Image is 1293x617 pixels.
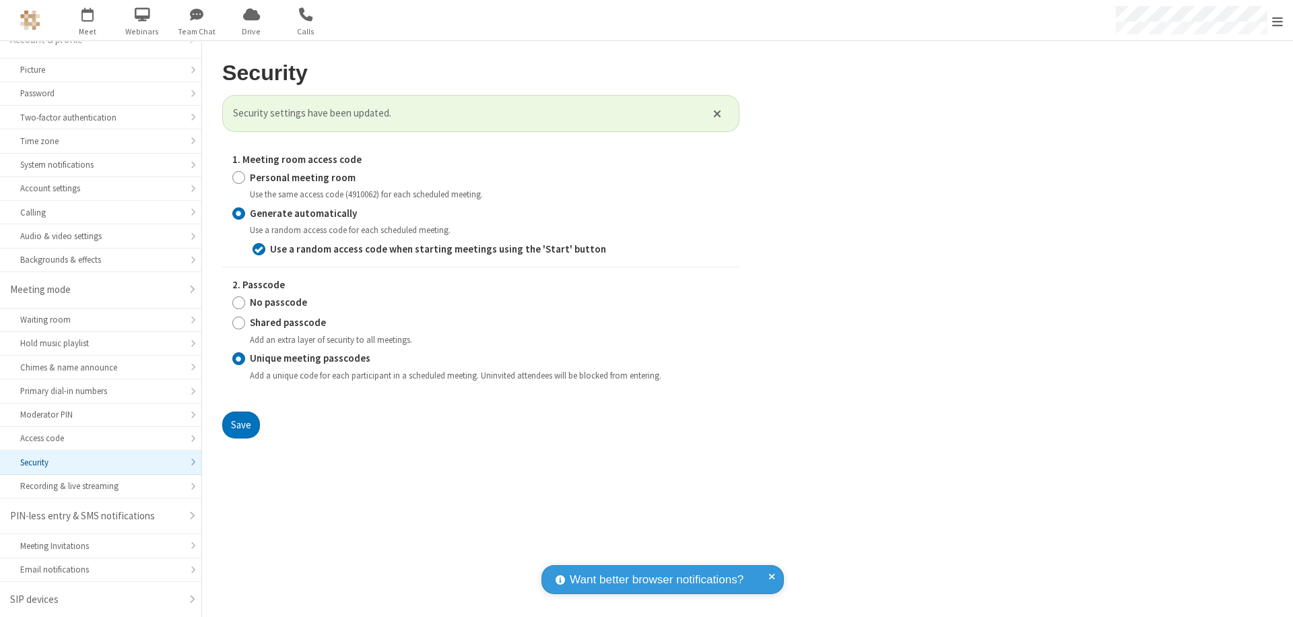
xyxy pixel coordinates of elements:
[10,509,181,524] div: PIN-less entry & SMS notifications
[250,316,326,329] strong: Shared passcode
[63,26,113,38] span: Meet
[20,158,181,171] div: System notifications
[1259,582,1283,608] iframe: Chat
[20,230,181,242] div: Audio & video settings
[250,333,729,346] div: Add an extra layer of security to all meetings.
[10,592,181,608] div: SIP devices
[250,296,307,308] strong: No passcode
[20,63,181,76] div: Picture
[20,337,181,350] div: Hold music playlist
[20,206,181,219] div: Calling
[20,432,181,445] div: Access code
[20,408,181,421] div: Moderator PIN
[250,368,729,381] div: Add a unique code for each participant in a scheduled meeting. Uninvited attendees will be blocke...
[222,412,260,439] button: Save
[250,206,357,219] strong: Generate automatically
[232,152,729,168] label: 1. Meeting room access code
[20,182,181,195] div: Account settings
[20,361,181,374] div: Chimes & name announce
[250,352,370,364] strong: Unique meeting passcodes
[250,170,356,183] strong: Personal meeting room
[20,385,181,397] div: Primary dial-in numbers
[281,26,331,38] span: Calls
[706,103,729,123] button: Close alert
[117,26,168,38] span: Webinars
[20,253,181,266] div: Backgrounds & effects
[172,26,222,38] span: Team Chat
[20,135,181,148] div: Time zone
[20,111,181,124] div: Two-factor authentication
[226,26,277,38] span: Drive
[232,278,729,293] label: 2. Passcode
[20,10,40,30] img: QA Selenium DO NOT DELETE OR CHANGE
[20,456,181,469] div: Security
[20,540,181,552] div: Meeting Invitations
[570,571,743,589] span: Want better browser notifications?
[20,563,181,576] div: Email notifications
[20,313,181,326] div: Waiting room
[20,87,181,100] div: Password
[250,223,729,236] div: Use a random access code for each scheduled meeting.
[20,480,181,492] div: Recording & live streaming
[222,61,739,85] h2: Security
[270,242,606,255] strong: Use a random access code when starting meetings using the 'Start' button
[233,106,696,121] span: Security settings have been updated.
[250,187,729,200] div: Use the same access code (4910062) for each scheduled meeting.
[10,282,181,298] div: Meeting mode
